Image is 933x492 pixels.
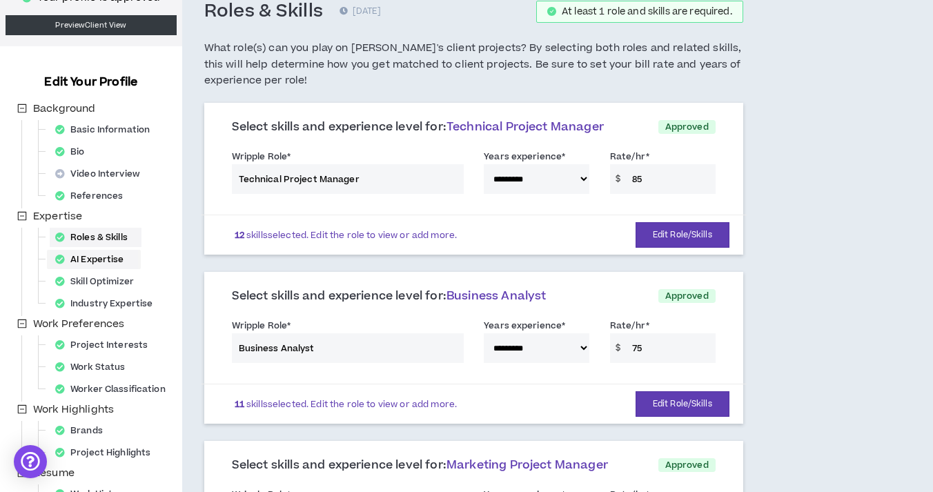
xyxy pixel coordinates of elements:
h5: What role(s) can you play on [PERSON_NAME]'s client projects? By selecting both roles and related... [204,40,743,89]
span: Expertise [30,208,85,225]
div: References [50,186,137,206]
div: AI Expertise [50,250,138,269]
div: Project Highlights [50,443,164,462]
span: Background [33,101,95,116]
p: skills selected. Edit the role to view or add more. [235,230,457,241]
p: skills selected. Edit the role to view or add more. [235,399,457,410]
div: Industry Expertise [50,294,166,313]
span: minus-square [17,319,27,328]
span: Select skills and experience level for: [232,288,547,304]
div: Skill Optimizer [50,272,148,291]
div: Project Interests [50,335,161,355]
span: Work Highlights [30,402,117,418]
span: Select skills and experience level for: [232,119,604,135]
span: minus-square [17,211,27,221]
div: At least 1 role and skills are required. [562,7,732,17]
b: 11 [235,398,244,411]
div: Bio [50,142,99,161]
span: Select skills and experience level for: [232,457,608,473]
span: Expertise [33,209,82,224]
button: Edit Role/Skills [636,222,729,248]
span: minus-square [17,104,27,113]
h3: Edit Your Profile [39,74,143,90]
div: Roles & Skills [50,228,141,247]
div: Worker Classification [50,380,179,399]
div: Video Interview [50,164,154,184]
span: Work Preferences [30,316,127,333]
div: Open Intercom Messenger [14,445,47,478]
span: Resume [30,465,77,482]
span: Technical Project Manager [446,119,604,135]
span: check-circle [547,7,556,16]
p: Approved [658,120,716,134]
span: Work Highlights [33,402,114,417]
span: Work Preferences [33,317,124,331]
span: Resume [33,466,75,480]
b: 12 [235,229,244,242]
p: [DATE] [340,5,381,19]
div: Brands [50,421,117,440]
p: Approved [658,289,716,303]
div: Work Status [50,357,139,377]
span: minus-square [17,404,27,414]
a: PreviewClient View [6,15,177,35]
span: Background [30,101,98,117]
p: Approved [658,458,716,472]
span: Marketing Project Manager [446,457,608,473]
button: Edit Role/Skills [636,391,729,417]
div: Basic Information [50,120,164,139]
span: Business Analyst [446,288,547,304]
